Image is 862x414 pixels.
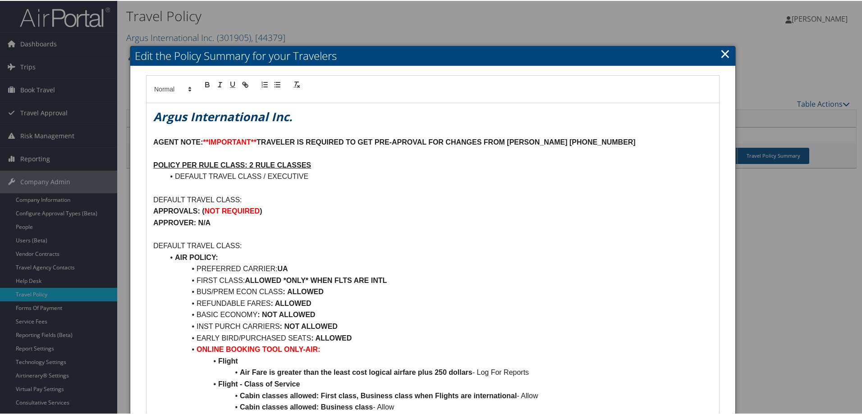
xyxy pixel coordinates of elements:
em: Argus International Inc. [153,108,292,124]
u: POLICY PER RULE CLASS: 2 RULE CLASSES [153,160,311,168]
strong: ) [260,206,262,214]
li: EARLY BIRD/PURCHASED SEATS [164,332,712,343]
li: - Allow [164,389,712,401]
strong: ALLOWED *ONLY* WHEN FLTS ARE INTL [245,276,387,283]
strong: ALLOWED [287,287,324,295]
strong: APPROVALS: [153,206,200,214]
strong: Cabin classes allowed: First class, Business class when Flights are international [240,391,517,399]
strong: : ALLOWED [271,299,311,306]
strong: : ALLOWED [311,333,352,341]
strong: Flight - Class of Service [218,379,300,387]
strong: APPROVER: N/A [153,218,211,226]
li: - Allow [164,400,712,412]
strong: UA [278,264,288,272]
li: BASIC ECONOMY [164,308,712,320]
strong: Air Fare is greater than the least cost logical airfare plus 250 dollars [240,368,472,375]
p: DEFAULT TRAVEL CLASS: [153,239,712,251]
h2: Edit the Policy Summary for your Travelers [130,45,735,65]
strong: Flight [218,356,238,364]
strong: ( [202,206,204,214]
li: REFUNDABLE FARES [164,297,712,309]
strong: : NOT ALLOWED [257,310,315,318]
strong: AIR POLICY: [175,253,218,260]
strong: ONLINE BOOKING TOOL ONLY-AIR: [197,345,320,352]
strong: : NOT ALLOWED [280,322,338,329]
li: PREFERRED CARRIER: [164,262,712,274]
strong: : [283,287,285,295]
strong: TRAVELER IS REQUIRED TO GET PRE-APROVAL FOR CHANGES FROM [PERSON_NAME] [PHONE_NUMBER] [257,137,636,145]
li: - Log For Reports [164,366,712,378]
li: BUS/PREM ECON CLASS [164,285,712,297]
li: DEFAULT TRAVEL CLASS / EXECUTIVE [164,170,712,182]
strong: Cabin classes allowed: Business class [240,402,373,410]
strong: AGENT NOTE: [153,137,203,145]
a: Close [720,44,730,62]
li: INST PURCH CARRIERS [164,320,712,332]
li: FIRST CLASS: [164,274,712,286]
p: DEFAULT TRAVEL CLASS: [153,193,712,205]
strong: NOT REQUIRED [205,206,260,214]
